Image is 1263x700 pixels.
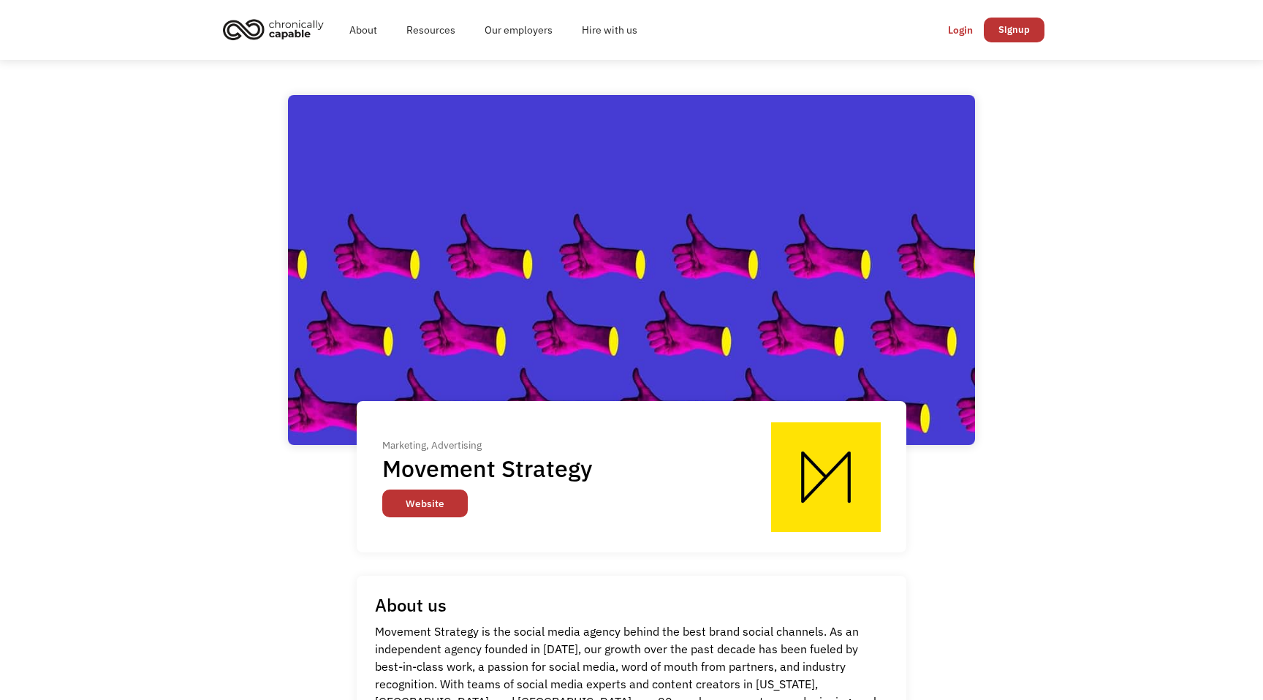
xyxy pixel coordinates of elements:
a: Login [937,18,984,42]
h1: About us [375,594,447,616]
a: Website [382,490,468,517]
h1: Movement Strategy [382,454,592,483]
a: Our employers [470,7,567,53]
a: About [335,7,392,53]
a: Signup [984,18,1044,42]
a: Resources [392,7,470,53]
a: home [219,13,335,45]
div: Marketing, Advertising [382,436,604,454]
img: Chronically Capable logo [219,13,328,45]
a: Hire with us [567,7,652,53]
div: Login [948,21,973,39]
